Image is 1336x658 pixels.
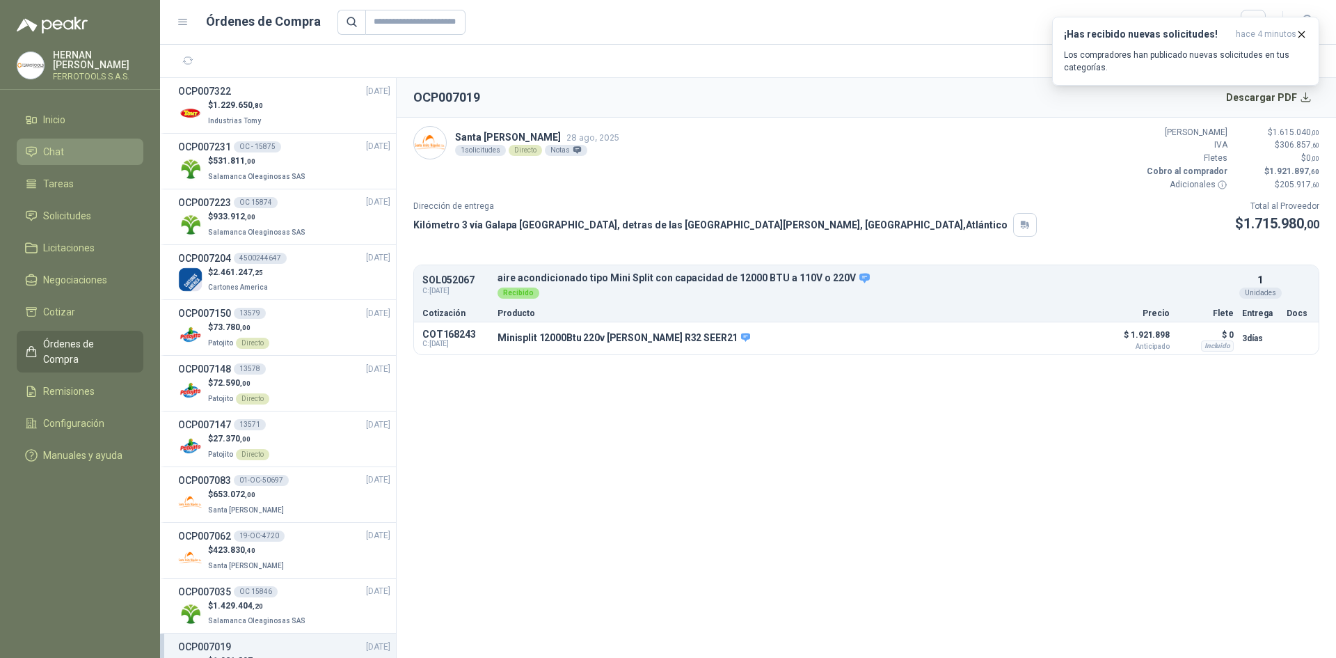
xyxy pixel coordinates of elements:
[43,448,122,463] span: Manuales y ayuda
[1304,218,1319,231] span: ,00
[17,52,44,79] img: Company Logo
[422,340,489,348] span: C: [DATE]
[178,379,202,403] img: Company Logo
[17,107,143,133] a: Inicio
[1239,288,1282,299] div: Unidades
[213,322,250,332] span: 73.780
[366,363,390,376] span: [DATE]
[178,306,390,350] a: OCP00715013579[DATE] Company Logo$73.780,00PatojitoDirecto
[1243,215,1319,232] span: 1.715.980
[178,417,231,432] h3: OCP007147
[413,200,1037,213] p: Dirección de entrega
[366,585,390,598] span: [DATE]
[413,88,480,107] h2: OCP007019
[178,639,231,655] h3: OCP007019
[43,272,107,288] span: Negociaciones
[234,475,289,486] div: 01-OC-50697
[213,378,250,388] span: 72.590
[213,601,263,611] span: 1.429.404
[43,208,91,224] span: Solicitudes
[17,171,143,197] a: Tareas
[1235,200,1319,213] p: Total al Proveedor
[1100,327,1170,350] p: $ 1.921.898
[366,529,390,542] span: [DATE]
[178,546,202,570] img: Company Logo
[17,299,143,325] a: Cotizar
[208,562,284,570] span: Santa [PERSON_NAME]
[43,384,95,399] span: Remisiones
[213,212,255,221] span: 933.912
[208,266,271,279] p: $
[178,195,390,239] a: OCP007223OC 15874[DATE] Company Logo$933.912,00Salamanca Oleaginosas SAS
[178,361,390,405] a: OCP00714813578[DATE] Company Logo$72.590,00PatojitoDirecto
[1236,152,1319,165] p: $
[366,641,390,654] span: [DATE]
[234,141,281,152] div: OC - 15875
[208,155,308,168] p: $
[1309,168,1319,175] span: ,60
[208,283,268,291] span: Cartones America
[178,157,202,181] img: Company Logo
[17,267,143,293] a: Negociaciones
[1201,340,1234,352] div: Incluido
[178,417,390,461] a: OCP00714713571[DATE] Company Logo$27.370,00PatojitoDirecto
[43,144,64,159] span: Chat
[1280,140,1319,150] span: 306.857
[208,506,284,514] span: Santa [PERSON_NAME]
[455,130,619,145] p: Santa [PERSON_NAME]
[208,173,305,180] span: Salamanca Oleaginosas SAS
[206,12,321,31] h1: Órdenes de Compra
[234,253,287,264] div: 4500244647
[208,117,261,125] span: Industrias Tomy
[178,528,231,544] h3: OCP007062
[413,217,1008,233] p: Kilómetro 3 vía Galapa [GEOGRAPHIC_DATA], detras de las [GEOGRAPHIC_DATA][PERSON_NAME], [GEOGRAPH...
[1064,29,1230,40] h3: ¡Has recibido nuevas solicitudes!
[1311,155,1319,162] span: ,00
[208,99,264,112] p: $
[178,139,231,155] h3: OCP007231
[208,544,287,557] p: $
[208,228,305,236] span: Salamanca Oleaginosas SAS
[208,321,269,334] p: $
[236,393,269,405] div: Directo
[43,240,95,256] span: Licitaciones
[566,132,619,143] span: 28 ago, 2025
[178,251,390,295] a: OCP0072044500244647[DATE] Company Logo$2.461.247,25Cartones America
[178,323,202,347] img: Company Logo
[178,490,202,515] img: Company Logo
[213,267,263,277] span: 2.461.247
[208,432,269,446] p: $
[545,145,587,156] div: Notas
[1269,166,1319,176] span: 1.921.897
[208,488,287,501] p: $
[234,308,266,319] div: 13579
[1144,126,1227,139] p: [PERSON_NAME]
[43,336,130,367] span: Órdenes de Compra
[213,489,255,499] span: 653.072
[1280,180,1319,189] span: 205.917
[178,361,231,377] h3: OCP007148
[17,203,143,229] a: Solicitudes
[178,584,390,628] a: OCP007035OC 15846[DATE] Company Logo$1.429.404,20Salamanca Oleaginosas SAS
[43,304,75,320] span: Cotizar
[178,84,390,127] a: OCP007322[DATE] Company Logo$1.229.650,80Industrias Tomy
[178,267,202,292] img: Company Logo
[178,473,390,517] a: OCP00708301-OC-50697[DATE] Company Logo$653.072,00Santa [PERSON_NAME]
[1052,17,1319,86] button: ¡Has recibido nuevas solicitudes!hace 4 minutos Los compradores han publicado nuevas solicitudes ...
[17,442,143,469] a: Manuales y ayuda
[17,331,143,373] a: Órdenes de Compra
[245,491,255,499] span: ,00
[178,584,231,600] h3: OCP007035
[43,416,104,431] span: Configuración
[1100,309,1170,318] p: Precio
[213,100,263,110] span: 1.229.650
[253,269,263,276] span: ,25
[422,309,489,318] p: Cotización
[17,235,143,261] a: Licitaciones
[43,176,74,191] span: Tareas
[245,213,255,221] span: ,00
[1144,152,1227,165] p: Fletes
[366,196,390,209] span: [DATE]
[178,195,231,210] h3: OCP007223
[366,85,390,98] span: [DATE]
